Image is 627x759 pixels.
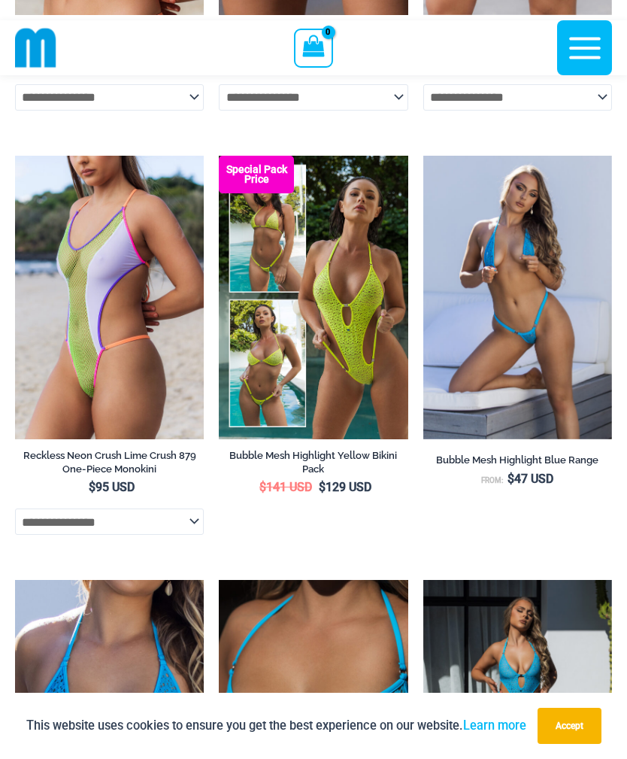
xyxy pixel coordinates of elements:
[219,449,407,480] a: Bubble Mesh Highlight Yellow Bikini Pack
[219,165,294,184] b: Special Pack Price
[89,480,135,494] bdi: 95 USD
[423,454,612,466] h2: Bubble Mesh Highlight Blue Range
[463,718,526,733] a: Learn more
[259,480,312,494] bdi: 141 USD
[423,156,612,439] a: Bubble Mesh Highlight Blue 309 Tri Top 421 Micro 05Bubble Mesh Highlight Blue 309 Tri Top 421 Mic...
[15,449,204,475] h2: Reckless Neon Crush Lime Crush 879 One-Piece Monokini
[294,29,332,68] a: View Shopping Cart, empty
[15,156,204,439] a: Reckless Neon Crush Lime Crush 879 One Piece 09Reckless Neon Crush Lime Crush 879 One Piece 10Rec...
[481,476,504,484] span: From:
[15,449,204,480] a: Reckless Neon Crush Lime Crush 879 One-Piece Monokini
[423,454,612,472] a: Bubble Mesh Highlight Blue Range
[89,480,95,494] span: $
[219,156,407,439] a: Bubble Mesh Ultimate (3) Bubble Mesh Highlight Yellow 309 Tri Top 469 Thong 05Bubble Mesh Highlig...
[319,480,326,494] span: $
[219,156,407,439] img: Bubble Mesh Ultimate (3)
[219,449,407,475] h2: Bubble Mesh Highlight Yellow Bikini Pack
[507,472,514,486] span: $
[538,708,601,744] button: Accept
[15,27,56,68] img: cropped mm emblem
[15,156,204,439] img: Reckless Neon Crush Lime Crush 879 One Piece 09
[507,472,553,486] bdi: 47 USD
[259,480,266,494] span: $
[319,480,371,494] bdi: 129 USD
[26,715,526,736] p: This website uses cookies to ensure you get the best experience on our website.
[423,156,612,439] img: Bubble Mesh Highlight Blue 309 Tri Top 421 Micro 05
